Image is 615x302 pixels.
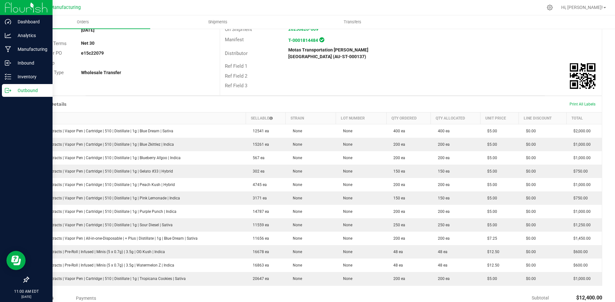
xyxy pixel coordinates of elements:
[81,50,104,56] strong: e15c22079
[570,63,595,89] qrcode: 00005759
[33,156,181,160] span: Mitten Extracts | Vapor Pen | Cartridge | 510 | Distillate | 1g | Blueberry Afgoo | Indica
[250,223,269,227] span: 11559 ea
[150,15,285,29] a: Shipments
[290,182,302,187] span: None
[484,142,497,147] span: $5.00
[225,73,247,79] span: Ref Field 2
[33,142,174,147] span: Mitten Extracts | Vapor Pen | Cartridge | 510 | Distillate | 1g | Blue Zkittlez | Indica
[523,182,536,187] span: $0.00
[335,19,370,25] span: Transfers
[390,236,405,241] span: 200 ea
[290,129,302,133] span: None
[340,169,352,174] span: None
[431,112,480,124] th: Qty Allocated
[570,223,591,227] span: $1,250.00
[523,223,536,227] span: $0.00
[225,63,247,69] span: Ref Field 1
[390,182,405,187] span: 200 ea
[484,196,497,200] span: $5.00
[250,196,267,200] span: 3171 ea
[290,236,302,241] span: None
[33,169,173,174] span: Mitten Extracts | Vapor Pen | Cartridge | 510 | Distillate | 1g | Gelato #33 | Hybrid
[11,18,50,26] p: Dashboard
[435,223,450,227] span: 250 ea
[290,263,302,267] span: None
[435,129,450,133] span: 400 ea
[340,276,352,281] span: None
[523,196,536,200] span: $0.00
[523,209,536,214] span: $0.00
[5,60,11,66] inline-svg: Inbound
[340,129,352,133] span: None
[11,87,50,94] p: Outbound
[523,263,536,267] span: $0.00
[576,295,602,301] span: $12,400.00
[290,142,302,147] span: None
[484,209,497,214] span: $5.00
[523,169,536,174] span: $0.00
[570,156,591,160] span: $1,000.00
[566,112,602,124] th: Total
[290,156,302,160] span: None
[523,129,536,133] span: $0.00
[225,27,252,32] span: On Shipment
[484,250,499,254] span: $12.50
[11,32,50,39] p: Analytics
[484,263,499,267] span: $12.50
[81,70,121,75] strong: Wholesale Transfer
[484,156,497,160] span: $5.00
[570,182,591,187] span: $1,000.00
[5,19,11,25] inline-svg: Dashboard
[570,263,588,267] span: $600.00
[435,196,450,200] span: 150 ea
[523,142,536,147] span: $0.00
[3,294,50,299] p: [DATE]
[11,45,50,53] p: Manufacturing
[290,196,302,200] span: None
[435,209,450,214] span: 200 ea
[250,129,269,133] span: 12541 ea
[285,15,420,29] a: Transfers
[319,36,324,43] span: In Sync
[561,5,603,10] span: Hi, [PERSON_NAME]!
[390,223,405,227] span: 250 ea
[81,41,94,46] strong: Net 30
[290,250,302,254] span: None
[288,38,318,43] strong: T-0001814484
[523,250,536,254] span: $0.00
[390,250,403,254] span: 48 ea
[33,196,180,200] span: Mitten Extracts | Vapor Pen | Cartridge | 510 | Distillate | 1g | Pink Lemonade | Indica
[290,276,302,281] span: None
[390,142,405,147] span: 200 ea
[570,129,591,133] span: $2,000.00
[5,46,11,52] inline-svg: Manufacturing
[250,169,265,174] span: 302 ea
[33,209,176,214] span: Mitten Extracts | Vapor Pen | Cartridge | 510 | Distillate | 1g | Purple Punch | Indica
[484,236,497,241] span: $7.25
[340,250,352,254] span: None
[519,112,566,124] th: Line Discount
[336,112,386,124] th: Lot Number
[435,276,450,281] span: 200 ea
[250,276,269,281] span: 20647 ea
[11,59,50,67] p: Inbound
[390,263,403,267] span: 48 ea
[570,250,588,254] span: $600.00
[250,156,265,160] span: 567 ea
[340,209,352,214] span: None
[225,37,244,43] span: Manifest
[200,19,236,25] span: Shipments
[288,47,368,59] strong: Motas Transportation [PERSON_NAME][GEOGRAPHIC_DATA] (AU-ST-000137)
[484,129,497,133] span: $5.00
[5,74,11,80] inline-svg: Inventory
[33,129,173,133] span: Mitten Extracts | Vapor Pen | Cartridge | 510 | Distillate | 1g | Blue Dream | Sativa
[484,276,497,281] span: $5.00
[386,112,430,124] th: Qty Ordered
[523,236,536,241] span: $0.00
[246,112,285,124] th: Sellable
[435,156,450,160] span: 200 ea
[340,196,352,200] span: None
[288,27,318,32] a: 20250820-009
[484,182,497,187] span: $5.00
